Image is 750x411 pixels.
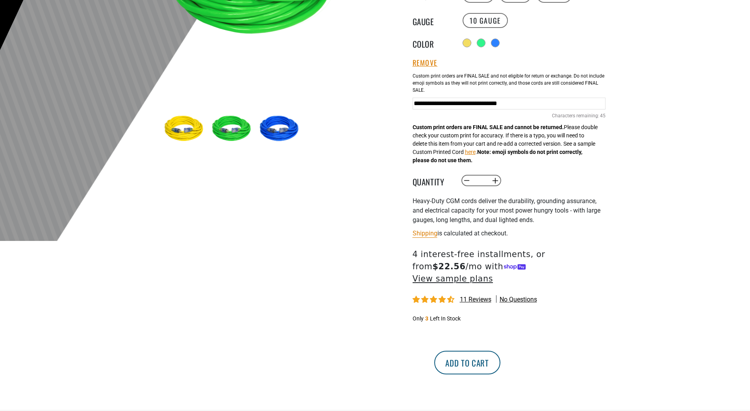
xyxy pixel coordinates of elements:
[413,230,437,237] a: Shipping
[413,228,606,239] div: is calculated at checkout.
[430,315,461,322] span: Left In Stock
[463,13,508,28] label: 10 Gauge
[257,106,303,152] img: blue
[552,113,599,118] span: Characters remaining:
[460,296,491,303] span: 11 reviews
[413,315,424,322] span: Only
[413,38,452,48] legend: Color
[162,106,208,152] img: yellow
[600,112,606,119] span: 45
[413,15,452,26] legend: Gauge
[413,176,452,186] label: Quantity
[434,351,500,374] button: Add to cart
[465,148,476,156] button: here
[210,106,256,152] img: green
[413,149,582,163] strong: Note: emoji symbols do not print correctly, please do not use them.
[413,197,600,224] span: Heavy-Duty CGM cords deliver the durability, grounding assurance, and electrical capacity for you...
[500,295,537,304] span: No questions
[425,315,428,322] span: 3
[413,296,456,304] span: 4.64 stars
[413,59,438,67] button: Remove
